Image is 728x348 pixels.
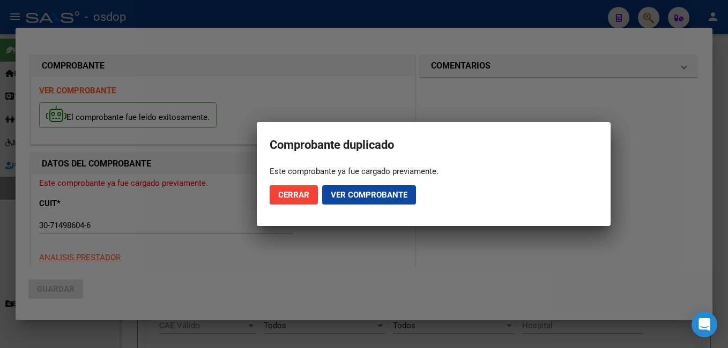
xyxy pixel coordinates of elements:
[270,166,598,177] div: Este comprobante ya fue cargado previamente.
[322,185,416,205] button: Ver comprobante
[270,135,598,155] h2: Comprobante duplicado
[331,190,407,200] span: Ver comprobante
[278,190,309,200] span: Cerrar
[270,185,318,205] button: Cerrar
[692,312,717,337] div: Open Intercom Messenger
